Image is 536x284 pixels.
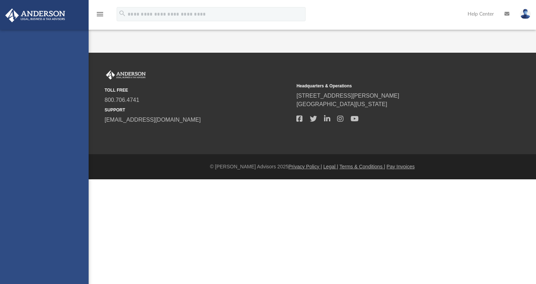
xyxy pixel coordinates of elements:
a: Legal | [323,164,338,169]
img: Anderson Advisors Platinum Portal [105,70,147,80]
a: 800.706.4741 [105,97,139,103]
a: [STREET_ADDRESS][PERSON_NAME] [296,93,399,99]
a: Pay Invoices [386,164,414,169]
a: [EMAIL_ADDRESS][DOMAIN_NAME] [105,117,201,123]
a: menu [96,13,104,18]
a: Privacy Policy | [289,164,322,169]
i: search [118,10,126,17]
i: menu [96,10,104,18]
small: Headquarters & Operations [296,83,483,89]
img: Anderson Advisors Platinum Portal [3,8,67,22]
a: [GEOGRAPHIC_DATA][US_STATE] [296,101,387,107]
small: TOLL FREE [105,87,291,93]
small: SUPPORT [105,107,291,113]
img: User Pic [520,9,531,19]
div: © [PERSON_NAME] Advisors 2025 [89,163,536,170]
a: Terms & Conditions | [340,164,385,169]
